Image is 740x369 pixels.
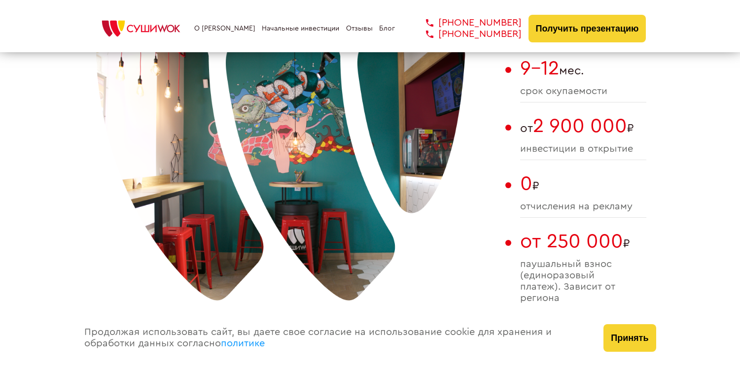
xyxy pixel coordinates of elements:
a: Отзывы [346,25,373,33]
span: от 250 000 [520,232,623,251]
button: Принять [603,324,656,352]
span: 9-12 [520,59,559,78]
a: Начальные инвестиции [262,25,339,33]
span: ₽ [520,172,646,195]
a: О [PERSON_NAME] [194,25,255,33]
span: мес. [520,57,646,80]
span: cрок окупаемости [520,86,646,97]
span: отчисления на рекламу [520,201,646,212]
span: паушальный взнос (единоразовый платеж). Зависит от региона [520,259,646,304]
span: 2 900 000 [533,116,627,136]
span: 0 [520,174,532,194]
a: политике [221,338,265,348]
img: СУШИWOK [94,18,188,39]
span: от ₽ [520,115,646,137]
div: Продолжая использовать сайт, вы даете свое согласие на использование cookie для хранения и обрабо... [74,307,594,369]
button: Получить презентацию [529,15,646,42]
span: инвестиции в открытие [520,143,646,155]
a: [PHONE_NUMBER] [411,29,522,40]
a: Блог [379,25,395,33]
a: [PHONE_NUMBER] [411,17,522,29]
span: ₽ [520,230,646,253]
